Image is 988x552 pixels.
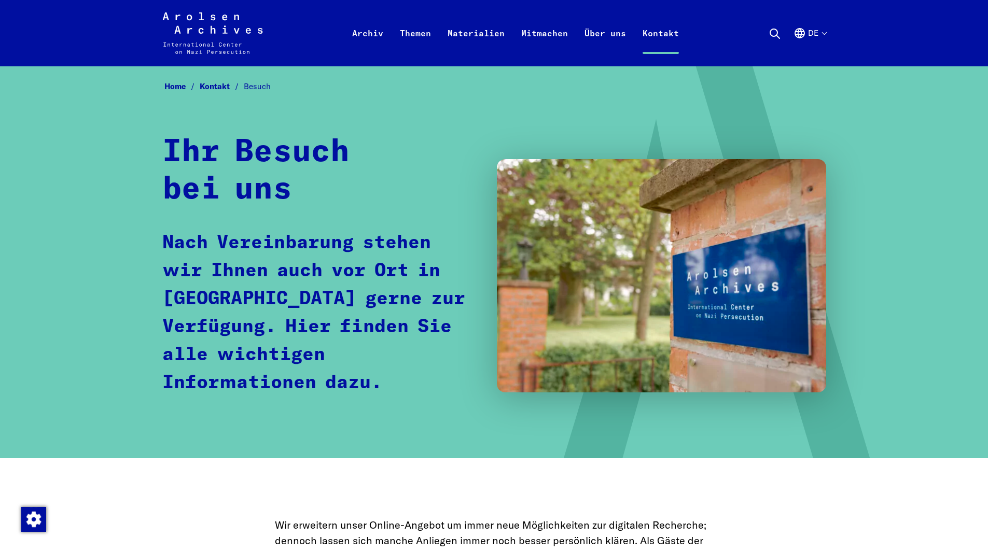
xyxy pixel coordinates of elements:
img: Zustimmung ändern [21,507,46,532]
a: Materialien [439,25,513,66]
a: Archiv [344,25,392,66]
a: Über uns [576,25,634,66]
p: Nach Vereinbarung stehen wir Ihnen auch vor Ort in [GEOGRAPHIC_DATA] gerne zur Verfügung. Hier fi... [162,229,476,397]
a: Kontakt [200,81,244,91]
a: Home [164,81,200,91]
button: Deutsch, Sprachauswahl [794,27,826,64]
a: Kontakt [634,25,687,66]
span: Besuch [244,81,271,91]
nav: Primär [344,12,687,54]
a: Mitmachen [513,25,576,66]
a: Themen [392,25,439,66]
strong: Ihr Besuch bei uns [162,137,350,205]
nav: Breadcrumb [162,79,826,95]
